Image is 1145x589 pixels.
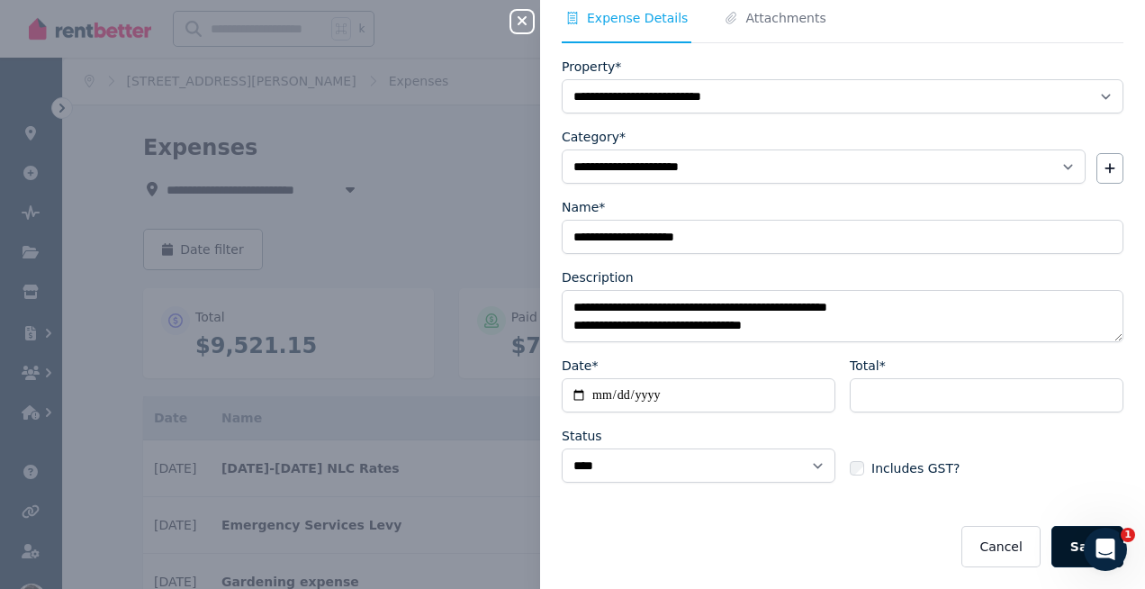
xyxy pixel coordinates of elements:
span: Expense Details [587,9,688,27]
nav: Tabs [562,9,1123,43]
label: Name* [562,198,605,216]
label: Total* [850,357,886,375]
iframe: Intercom live chat [1084,528,1127,571]
button: Cancel [961,526,1040,567]
span: 1 [1121,528,1135,542]
span: Includes GST? [871,459,960,477]
label: Status [562,427,602,445]
label: Category* [562,128,626,146]
label: Description [562,268,634,286]
span: Attachments [745,9,825,27]
button: Save [1051,526,1123,567]
label: Property* [562,58,621,76]
input: Includes GST? [850,461,864,476]
label: Date* [562,357,598,375]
